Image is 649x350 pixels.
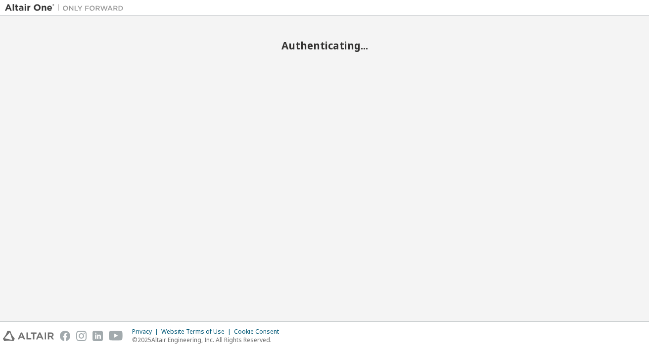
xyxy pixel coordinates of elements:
[5,39,644,52] h2: Authenticating...
[161,328,234,336] div: Website Terms of Use
[234,328,285,336] div: Cookie Consent
[93,331,103,341] img: linkedin.svg
[132,336,285,344] p: © 2025 Altair Engineering, Inc. All Rights Reserved.
[109,331,123,341] img: youtube.svg
[60,331,70,341] img: facebook.svg
[76,331,87,341] img: instagram.svg
[5,3,129,13] img: Altair One
[3,331,54,341] img: altair_logo.svg
[132,328,161,336] div: Privacy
